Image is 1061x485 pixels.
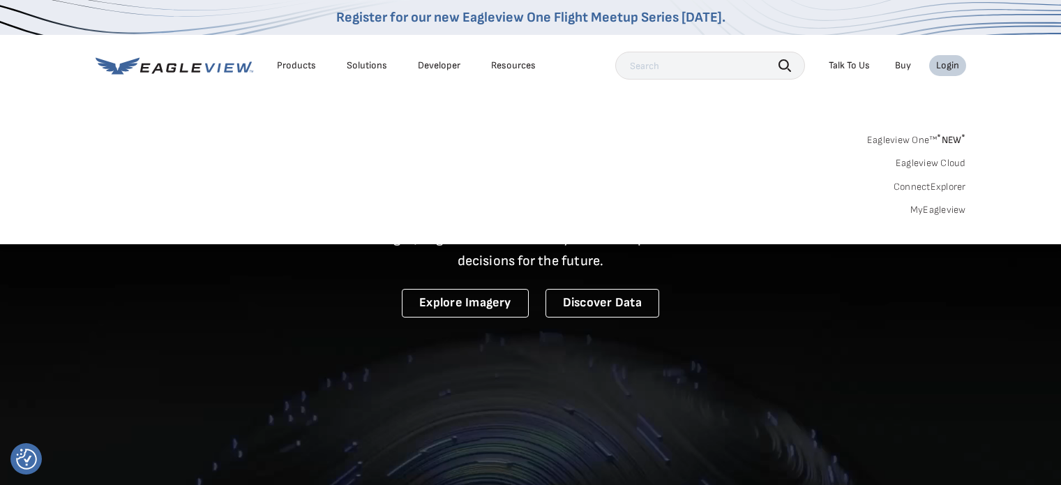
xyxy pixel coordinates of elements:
[936,59,959,72] div: Login
[545,289,659,318] a: Discover Data
[894,181,966,193] a: ConnectExplorer
[896,157,966,170] a: Eagleview Cloud
[491,59,536,72] div: Resources
[910,204,966,216] a: MyEagleview
[347,59,387,72] div: Solutions
[937,134,965,146] span: NEW
[895,59,911,72] a: Buy
[402,289,529,318] a: Explore Imagery
[615,52,805,80] input: Search
[336,9,725,26] a: Register for our new Eagleview One Flight Meetup Series [DATE].
[277,59,316,72] div: Products
[867,130,966,146] a: Eagleview One™*NEW*
[829,59,870,72] div: Talk To Us
[418,59,460,72] a: Developer
[16,449,37,470] img: Revisit consent button
[16,449,37,470] button: Consent Preferences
